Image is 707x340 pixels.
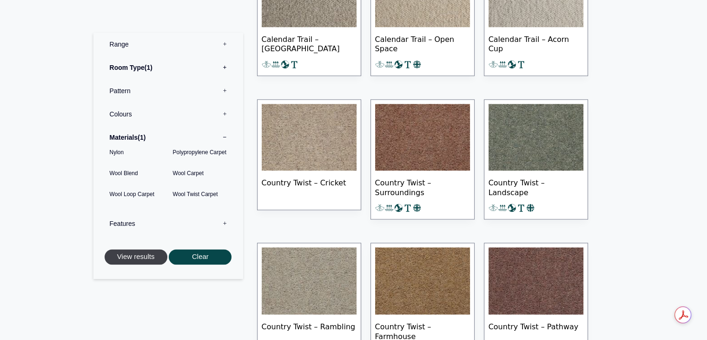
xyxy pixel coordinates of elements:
[489,170,583,203] span: Country Twist – Landscape
[257,99,361,211] a: Country Twist – Cricket
[370,99,475,220] a: Country Twist – Surroundings
[489,27,583,60] span: Calendar Trail – Acorn Cup
[138,134,145,141] span: 1
[100,33,236,56] label: Range
[100,79,236,102] label: Pattern
[105,249,167,265] button: View results
[100,126,236,149] label: Materials
[100,56,236,79] label: Room Type
[100,212,236,235] label: Features
[262,170,357,203] span: Country Twist – Cricket
[375,27,470,60] span: Calendar Trail – Open Space
[145,64,152,71] span: 1
[484,99,588,220] a: Country Twist – Landscape
[262,104,357,171] img: Country Twist - Cricket
[100,102,236,126] label: Colours
[169,249,231,265] button: Clear
[262,27,357,60] span: Calendar Trail – [GEOGRAPHIC_DATA]
[375,170,470,203] span: Country Twist – Surroundings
